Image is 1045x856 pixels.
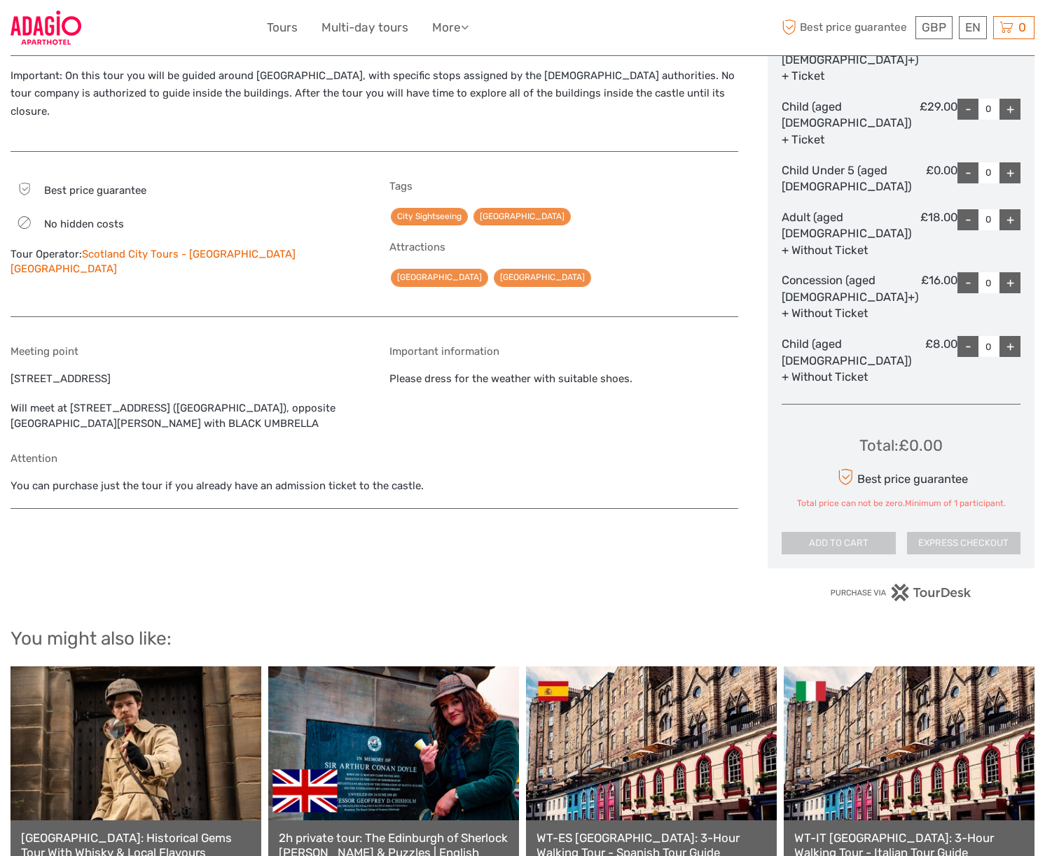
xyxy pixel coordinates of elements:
[782,532,896,554] button: ADD TO CART
[999,99,1020,120] div: +
[782,272,919,322] div: Concession (aged [DEMOGRAPHIC_DATA]+) + Without Ticket
[782,209,912,259] div: Adult (aged [DEMOGRAPHIC_DATA]) + Without Ticket
[321,17,408,38] a: Multi-day tours
[797,498,1006,510] div: Total price can not be zero.Minimum of 1 participant.
[1016,20,1028,34] span: 0
[782,336,912,386] div: Child (aged [DEMOGRAPHIC_DATA]) + Without Ticket
[834,465,968,489] div: Best price guarantee
[999,162,1020,183] div: +
[782,35,919,85] div: Concession (aged [DEMOGRAPHIC_DATA]+) + Ticket
[999,272,1020,293] div: +
[432,17,469,38] a: More
[494,269,591,286] a: [GEOGRAPHIC_DATA]
[830,584,972,601] img: PurchaseViaTourDesk.png
[779,16,913,39] span: Best price guarantee
[859,435,943,456] div: Total : £0.00
[161,22,178,38] button: Open LiveChat chat widget
[912,209,957,259] div: £18.00
[957,336,978,357] div: -
[919,35,957,85] div: £35.00
[11,452,738,465] h5: Attention
[912,162,957,195] div: £0.00
[919,272,957,322] div: £16.00
[11,628,1034,650] h2: You might also like:
[957,272,978,293] div: -
[912,99,957,148] div: £29.00
[11,10,81,45] img: 621-7598782e-8e5e-45c8-a260-1ca0d9aadd2c_logo_small.jpg
[391,269,488,286] a: [GEOGRAPHIC_DATA]
[11,345,360,358] h5: Meeting point
[782,162,912,195] div: Child Under 5 (aged [DEMOGRAPHIC_DATA])
[912,336,957,386] div: £8.00
[20,24,158,36] p: We're away right now. Please check back later!
[782,99,912,148] div: Child (aged [DEMOGRAPHIC_DATA]) + Ticket
[391,208,468,225] a: City Sightseeing
[389,241,739,253] h5: Attractions
[999,336,1020,357] div: +
[389,180,739,192] h5: Tags
[473,208,571,225] a: [GEOGRAPHIC_DATA]
[11,452,738,493] div: You can purchase just the tour if you already have an admission ticket to the castle.
[11,345,360,432] div: [STREET_ADDRESS] Will meet at [STREET_ADDRESS] ([GEOGRAPHIC_DATA]), opposite [GEOGRAPHIC_DATA][PE...
[957,209,978,230] div: -
[44,218,124,230] span: No hidden costs
[959,16,987,39] div: EN
[44,184,146,197] span: Best price guarantee
[922,20,946,34] span: GBP
[999,209,1020,230] div: +
[11,67,738,121] p: Important: On this tour you will be guided around [GEOGRAPHIC_DATA], with specific stops assigned...
[389,345,739,358] h5: Important information
[11,247,360,277] div: Tour Operator:
[11,248,296,275] a: Scotland City Tours - [GEOGRAPHIC_DATA] [GEOGRAPHIC_DATA]
[267,17,298,38] a: Tours
[957,99,978,120] div: -
[389,345,739,432] div: Please dress for the weather with suitable shoes.
[907,532,1021,554] button: EXPRESS CHECKOUT
[957,162,978,183] div: -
